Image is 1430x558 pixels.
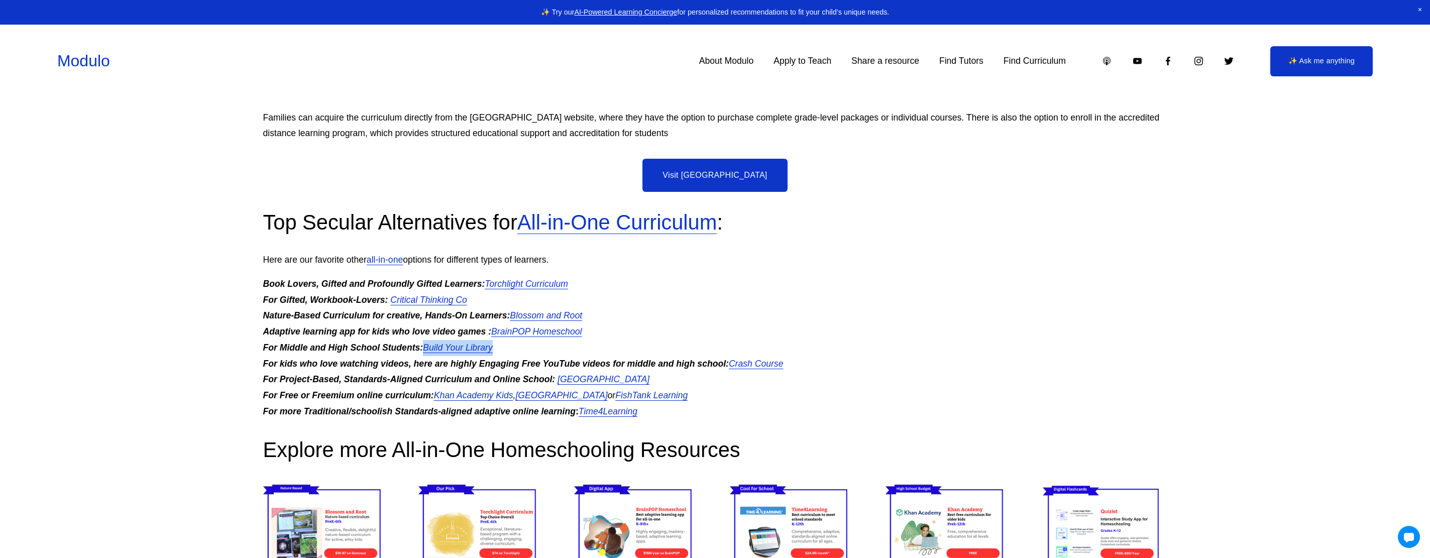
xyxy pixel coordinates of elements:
[1132,56,1143,66] a: YouTube
[1163,56,1173,66] a: Facebook
[263,310,510,320] em: Nature-Based Curriculum for creative, Hands-On Learners:
[1270,46,1373,76] a: ✨ Ask me anything
[517,210,717,234] a: All-in-One Curriculum
[423,343,493,353] a: Build Your Library
[263,406,576,416] em: For more Traditional/schoolish Standards-aligned adaptive online learning
[1193,56,1204,66] a: Instagram
[263,209,1167,237] h2: Top Secular Alternatives for :
[367,255,403,265] a: all-in-one
[515,390,607,400] a: [GEOGRAPHIC_DATA]
[615,390,688,400] a: FishTank Learning
[263,436,1167,464] h2: Explore more All-in-One Homeschooling Resources
[608,390,616,400] em: or
[263,359,729,369] em: For kids who love watching videos, here are highly Engaging Free YouTube videos for middle and hi...
[263,110,1167,142] p: Families can acquire the curriculum directly from the [GEOGRAPHIC_DATA] website, where they have ...
[851,52,919,70] a: Share a resource
[263,374,556,384] em: For Project-Based, Standards-Aligned Curriculum and Online School:
[1224,56,1234,66] a: Twitter
[939,52,983,70] a: Find Tutors
[263,326,492,337] em: Adaptive learning app for kids who love video games :
[263,279,485,289] em: Book Lovers, Gifted and Profoundly Gifted Learners:
[390,295,467,305] a: Critical Thinking Co
[263,343,423,353] em: For Middle and High School Students:
[434,390,513,400] a: Khan Academy Kids
[263,406,579,416] strong: :
[485,279,568,289] a: Torchlight Curriculum
[491,326,582,337] a: BrainPOP Homeschool
[263,252,1167,268] p: Here are our favorite other options for different types of learners.
[57,52,110,70] a: Modulo
[263,295,388,305] em: For Gifted, Workbook-Lovers:
[510,310,582,320] a: Blossom and Root
[513,390,516,400] em: ,
[699,52,754,70] a: About Modulo
[642,159,787,192] a: Visit [GEOGRAPHIC_DATA]
[579,406,637,416] a: Time4Learning
[729,359,784,369] a: Crash Course
[558,374,649,384] a: [GEOGRAPHIC_DATA]
[263,390,434,400] em: For Free or Freemium online curriculum:
[1102,56,1112,66] a: Apple Podcasts
[574,8,677,16] a: AI-Powered Learning Concierge
[1004,52,1066,70] a: Find Curriculum
[774,52,831,70] a: Apply to Teach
